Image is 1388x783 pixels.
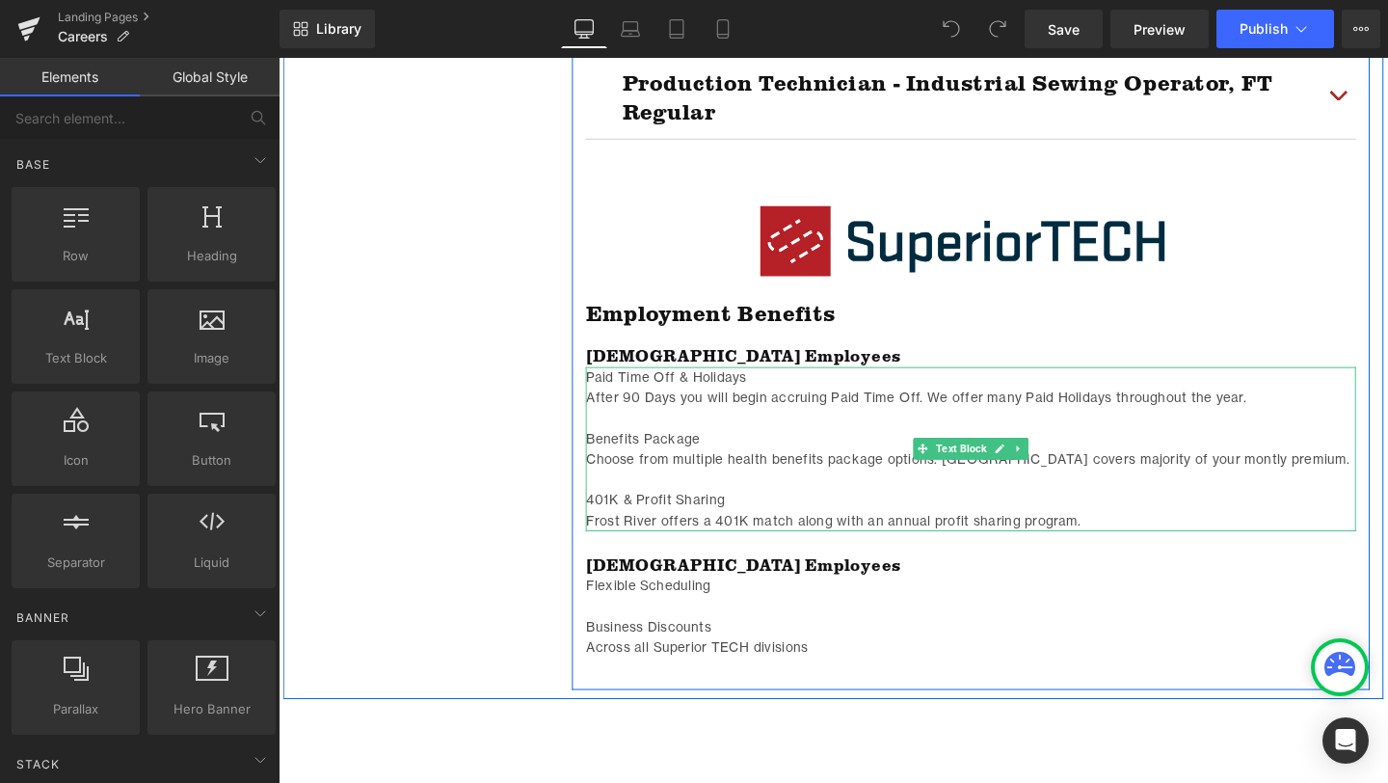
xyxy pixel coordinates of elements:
span: Save [1048,19,1080,40]
p: Paid Time Off & Holidays [323,325,1133,346]
p: Benefits Package [323,390,1133,411]
button: Publish [1216,10,1334,48]
p: Frost River offers a 401K match along with an annual profit sharing program. [323,476,1133,498]
span: Text Block [687,399,748,422]
a: Expand / Collapse [768,399,788,422]
span: Stack [14,755,62,773]
a: Desktop [561,10,607,48]
a: Preview [1110,10,1209,48]
span: Heading [153,246,270,266]
p: 401K & Profit Sharing [323,454,1133,475]
p: After 90 Days you will begin accruing Paid Time Off. We offer many Paid Holidays throughout the y... [323,346,1133,367]
span: Row [17,246,134,266]
span: Library [316,20,361,38]
span: Hero Banner [153,699,270,719]
a: Landing Pages [58,10,280,25]
span: Button [153,450,270,471]
h2: Employment Benefits [323,253,1133,283]
a: Laptop [607,10,654,48]
span: Separator [17,553,134,573]
button: More [1342,10,1380,48]
h3: [DEMOGRAPHIC_DATA] Employees [323,522,1133,544]
span: Banner [14,608,71,627]
a: Mobile [700,10,746,48]
span: Preview [1134,19,1186,40]
button: Redo [978,10,1017,48]
a: Global Style [140,58,280,96]
button: Undo [932,10,971,48]
span: Icon [17,450,134,471]
span: Parallax [17,699,134,719]
span: Base [14,155,52,174]
h3: [DEMOGRAPHIC_DATA] Employees [323,302,1133,324]
p: Business Discounts [323,587,1133,608]
a: New Library [280,10,375,48]
h2: Production Technician - Industrial Sewing Operator, FT Regular [361,11,1094,70]
span: Text Block [17,348,134,368]
a: Tablet [654,10,700,48]
span: Liquid [153,553,270,573]
p: Flexible Scheduling [323,544,1133,565]
div: Open Intercom Messenger [1322,717,1369,764]
span: Careers [58,29,108,44]
span: Image [153,348,270,368]
span: Publish [1240,21,1288,37]
p: Across all Superior TECH divisions [323,609,1133,631]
